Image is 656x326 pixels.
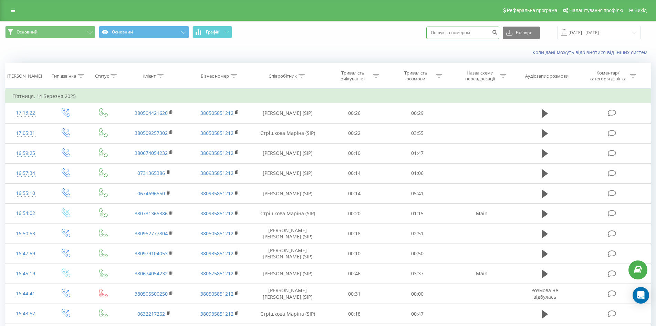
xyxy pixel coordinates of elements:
[252,184,323,204] td: [PERSON_NAME] (SIP)
[200,130,233,136] a: 380505851212
[323,304,386,324] td: 00:18
[503,27,540,39] button: Експорт
[12,187,39,200] div: 16:55:10
[323,163,386,183] td: 00:14
[200,250,233,257] a: 380935851212
[12,127,39,140] div: 17:05:31
[633,287,649,304] div: Open Intercom Messenger
[386,184,449,204] td: 05:41
[269,73,297,79] div: Співробітник
[52,73,76,79] div: Тип дзвінка
[135,210,168,217] a: 380731365386
[6,89,651,103] td: П’ятниця, 14 Березня 2025
[12,147,39,160] div: 16:59:25
[507,8,558,13] span: Реферальна програма
[12,247,39,260] div: 16:47:59
[206,30,219,34] span: Графік
[386,163,449,183] td: 01:06
[137,310,165,317] a: 0632217262
[135,290,168,297] a: 380505500250
[252,304,323,324] td: Стрішкова Маріна (SIP)
[252,143,323,163] td: [PERSON_NAME] (SIP)
[252,103,323,123] td: [PERSON_NAME] (SIP)
[532,49,651,56] a: Коли дані можуть відрізнятися вiд інших систем
[252,264,323,284] td: [PERSON_NAME] (SIP)
[12,207,39,220] div: 16:54:02
[200,290,233,297] a: 380505851212
[137,190,165,197] a: 0674696550
[386,264,449,284] td: 03:37
[525,73,569,79] div: Аудіозапис розмови
[252,123,323,143] td: Стрішкова Маріна (SIP)
[323,184,386,204] td: 00:14
[12,167,39,180] div: 16:57:34
[588,70,628,82] div: Коментар/категорія дзвінка
[135,230,168,237] a: 380952777804
[386,204,449,224] td: 01:15
[135,150,168,156] a: 380674054232
[200,230,233,237] a: 380505851212
[135,270,168,277] a: 380674054232
[323,103,386,123] td: 00:26
[449,264,514,284] td: Main
[95,73,109,79] div: Статус
[192,26,232,38] button: Графік
[386,284,449,304] td: 00:00
[386,224,449,244] td: 02:51
[386,103,449,123] td: 00:29
[323,224,386,244] td: 00:18
[137,170,165,176] a: 0731365386
[5,26,95,38] button: Основний
[323,284,386,304] td: 00:31
[386,244,449,264] td: 00:50
[200,190,233,197] a: 380935851212
[461,70,498,82] div: Назва схеми переадресації
[7,73,42,79] div: [PERSON_NAME]
[252,163,323,183] td: [PERSON_NAME] (SIP)
[252,204,323,224] td: Стрішкова Маріна (SIP)
[12,307,39,320] div: 16:43:57
[323,204,386,224] td: 00:20
[17,29,38,35] span: Основний
[12,287,39,300] div: 16:44:41
[334,70,371,82] div: Тривалість очікування
[386,304,449,324] td: 00:47
[252,224,323,244] td: [PERSON_NAME] [PERSON_NAME] (SIP)
[201,73,229,79] div: Бізнес номер
[143,73,156,79] div: Клієнт
[200,310,233,317] a: 380935851212
[200,150,233,156] a: 380935851212
[323,244,386,264] td: 00:10
[386,143,449,163] td: 01:47
[12,267,39,280] div: 16:45:19
[323,123,386,143] td: 00:22
[252,244,323,264] td: [PERSON_NAME] [PERSON_NAME] (SIP)
[635,8,647,13] span: Вихід
[135,130,168,136] a: 380509257302
[135,250,168,257] a: 380979104053
[200,110,233,116] a: 380505851212
[531,287,558,300] span: Розмова не відбулась
[569,8,623,13] span: Налаштування профілю
[323,143,386,163] td: 00:10
[12,227,39,240] div: 16:50:53
[252,284,323,304] td: [PERSON_NAME] [PERSON_NAME] (SIP)
[99,26,189,38] button: Основний
[200,210,233,217] a: 380935851212
[397,70,434,82] div: Тривалість розмови
[323,264,386,284] td: 00:46
[426,27,499,39] input: Пошук за номером
[12,106,39,120] div: 17:13:22
[200,170,233,176] a: 380935851212
[449,204,514,224] td: Main
[200,270,233,277] a: 380675851212
[386,123,449,143] td: 03:55
[135,110,168,116] a: 380504421620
